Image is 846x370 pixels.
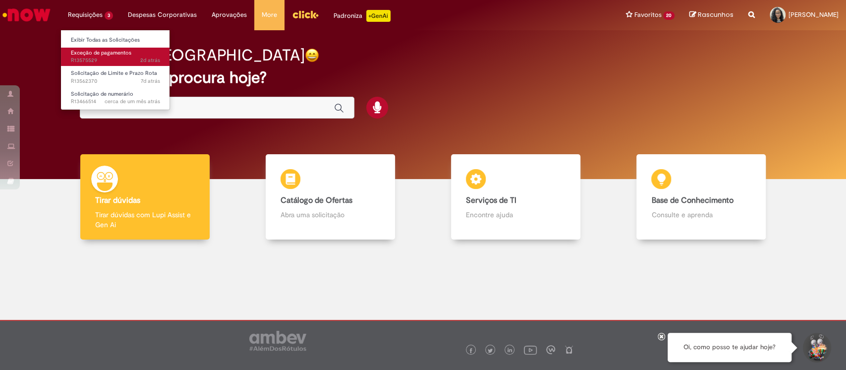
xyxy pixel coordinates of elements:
[140,57,160,64] time: 29/09/2025 10:00:58
[468,348,473,353] img: logo_footer_facebook.png
[281,210,380,220] p: Abra uma solicitação
[789,10,839,19] span: [PERSON_NAME]
[105,98,160,105] time: 01/09/2025 09:13:39
[71,77,160,85] span: R13562370
[237,154,423,240] a: Catálogo de Ofertas Abra uma solicitação
[61,48,170,66] a: Aberto R13575529 : Exceção de pagamentos
[212,10,247,20] span: Aprovações
[651,210,751,220] p: Consulte e aprenda
[334,10,391,22] div: Padroniza
[71,90,133,98] span: Solicitação de numerário
[128,10,197,20] span: Despesas Corporativas
[698,10,733,19] span: Rascunhos
[141,77,160,85] time: 24/09/2025 11:04:24
[262,10,277,20] span: More
[281,195,352,205] b: Catálogo de Ofertas
[71,49,131,57] span: Exceção de pagamentos
[105,11,113,20] span: 3
[140,57,160,64] span: 2d atrás
[292,7,319,22] img: click_logo_yellow_360x200.png
[61,68,170,86] a: Aberto R13562370 : Solicitação de Limite e Prazo Rota
[663,11,675,20] span: 20
[61,89,170,107] a: Aberto R13466514 : Solicitação de numerário
[105,98,160,105] span: cerca de um mês atrás
[60,30,170,110] ul: Requisições
[71,57,160,64] span: R13575529
[546,345,555,354] img: logo_footer_workplace.png
[609,154,794,240] a: Base de Conhecimento Consulte e aprenda
[634,10,661,20] span: Favoritos
[508,348,512,354] img: logo_footer_linkedin.png
[564,345,573,354] img: logo_footer_naosei.png
[1,5,52,25] img: ServiceNow
[71,69,157,77] span: Solicitação de Limite e Prazo Rota
[61,35,170,46] a: Exibir Todas as Solicitações
[68,10,103,20] span: Requisições
[466,210,565,220] p: Encontre ajuda
[80,47,305,64] h2: Bom dia, [GEOGRAPHIC_DATA]
[466,195,516,205] b: Serviços de TI
[141,77,160,85] span: 7d atrás
[305,48,319,62] img: happy-face.png
[423,154,609,240] a: Serviços de TI Encontre ajuda
[801,333,831,363] button: Iniciar Conversa de Suporte
[651,195,733,205] b: Base de Conhecimento
[488,348,493,353] img: logo_footer_twitter.png
[95,195,140,205] b: Tirar dúvidas
[95,210,195,230] p: Tirar dúvidas com Lupi Assist e Gen Ai
[524,343,537,356] img: logo_footer_youtube.png
[689,10,733,20] a: Rascunhos
[80,69,766,86] h2: O que você procura hoje?
[366,10,391,22] p: +GenAi
[71,98,160,106] span: R13466514
[668,333,791,362] div: Oi, como posso te ajudar hoje?
[249,331,306,351] img: logo_footer_ambev_rotulo_gray.png
[52,154,237,240] a: Tirar dúvidas Tirar dúvidas com Lupi Assist e Gen Ai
